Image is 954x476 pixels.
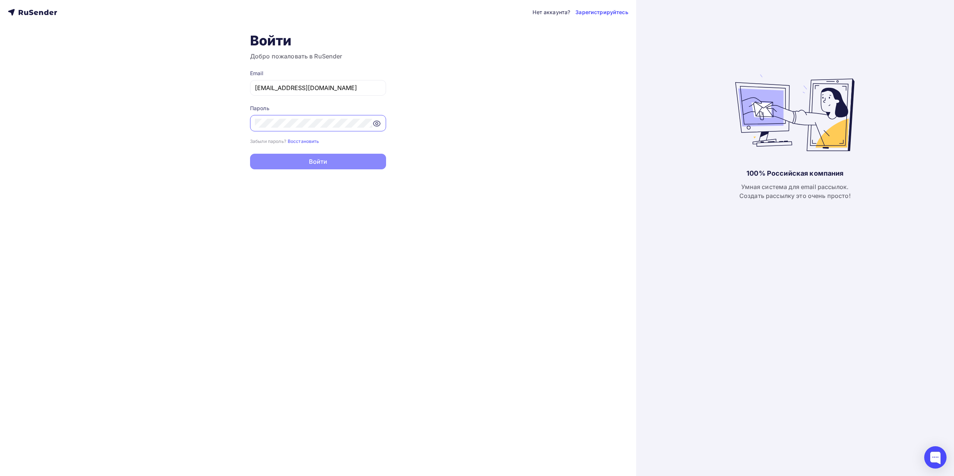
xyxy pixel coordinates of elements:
[288,138,319,144] small: Восстановить
[250,52,386,61] h3: Добро пожаловать в RuSender
[575,9,628,16] a: Зарегистрируйтесь
[739,182,851,200] div: Умная система для email рассылок. Создать рассылку это очень просто!
[255,83,381,92] input: Укажите свой email
[533,9,570,16] div: Нет аккаунта?
[746,169,843,178] div: 100% Российская компания
[250,70,386,77] div: Email
[250,154,386,169] button: Войти
[250,105,386,112] div: Пароль
[250,138,286,144] small: Забыли пароль?
[288,138,319,144] a: Восстановить
[250,32,386,49] h1: Войти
